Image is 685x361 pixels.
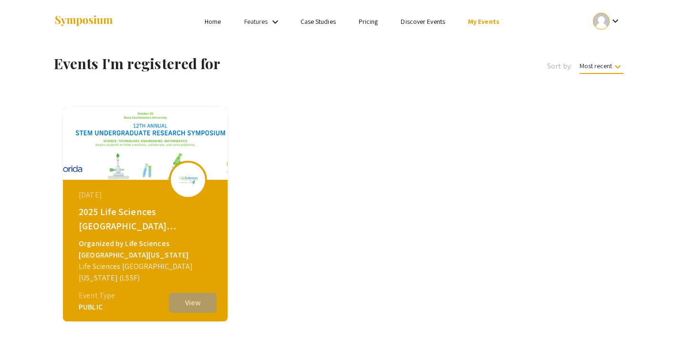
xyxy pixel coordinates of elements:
div: 2025 Life Sciences [GEOGRAPHIC_DATA][US_STATE] STEM Undergraduate Symposium [79,205,214,233]
div: Event Type [79,290,115,301]
div: Organized by Life Sciences [GEOGRAPHIC_DATA][US_STATE] [79,238,214,261]
a: Case Studies [301,17,336,26]
img: lssfsymposium2025_eventCoverPhoto_1a8ef6__thumb.png [63,107,228,180]
span: Most recent [580,62,623,74]
div: [DATE] [79,189,214,201]
img: Symposium by ForagerOne [54,15,114,28]
mat-icon: keyboard_arrow_down [612,61,623,72]
iframe: Chat [7,318,41,354]
button: Expand account dropdown [583,10,631,32]
mat-icon: Expand account dropdown [610,15,621,27]
a: Pricing [359,17,378,26]
a: Home [205,17,221,26]
button: Most recent [572,57,631,74]
div: PUBLIC [79,301,115,313]
mat-icon: Expand Features list [270,16,281,28]
a: My Events [468,17,499,26]
div: Life Sciences [GEOGRAPHIC_DATA][US_STATE] (LSSF) [79,261,214,284]
a: Features [244,17,268,26]
img: lssfsymposium2025_eventLogo_bcd7ce_.png [174,169,202,190]
a: Discover Events [401,17,445,26]
span: Sort by: [547,61,572,72]
button: View [169,293,217,313]
h1: Events I'm registered for [54,55,384,72]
